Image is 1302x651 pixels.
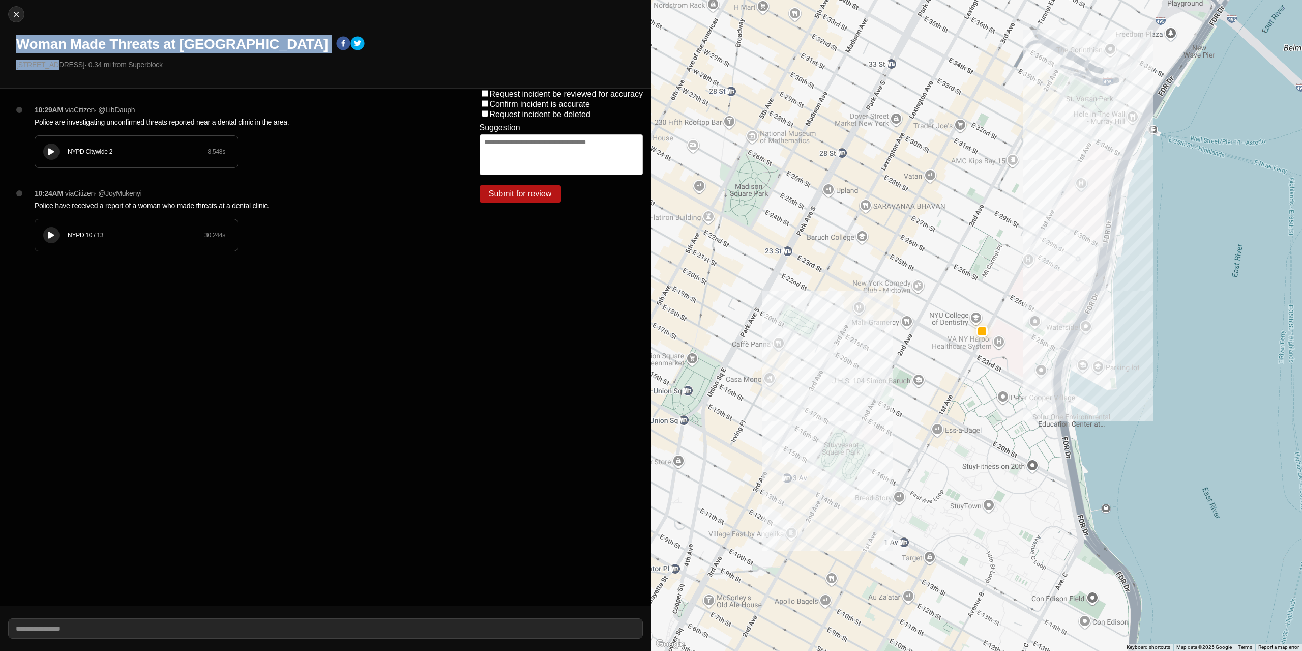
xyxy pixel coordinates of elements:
p: via Citizen · @ LibDauph [65,105,135,115]
img: cancel [11,9,21,19]
div: 30.244 s [204,231,225,239]
p: Police are investigating unconfirmed threats reported near a dental clinic in the area. [35,117,439,127]
button: Submit for review [480,185,561,203]
a: Report a map error [1258,644,1299,650]
h1: Woman Made Threats at [GEOGRAPHIC_DATA] [16,35,328,53]
span: Map data ©2025 Google [1176,644,1232,650]
label: Confirm incident is accurate [490,100,590,108]
p: via Citizen · @ JoyMukenyi [65,188,142,199]
div: NYPD 10 / 13 [68,231,204,239]
label: Request incident be reviewed for accuracy [490,90,643,98]
div: 8.548 s [208,148,225,156]
button: facebook [336,36,350,52]
a: Open this area in Google Maps (opens a new window) [654,638,687,651]
button: Keyboard shortcuts [1127,644,1170,651]
p: [STREET_ADDRESS] · 0.34 mi from Superblock [16,60,643,70]
p: 10:24AM [35,188,63,199]
label: Request incident be deleted [490,110,590,119]
p: 10:29AM [35,105,63,115]
button: cancel [8,6,24,22]
a: Terms (opens in new tab) [1238,644,1252,650]
div: NYPD Citywide 2 [68,148,208,156]
img: Google [654,638,687,651]
button: twitter [350,36,365,52]
label: Suggestion [480,123,520,132]
p: Police have received a report of a woman who made threats at a dental clinic. [35,201,439,211]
